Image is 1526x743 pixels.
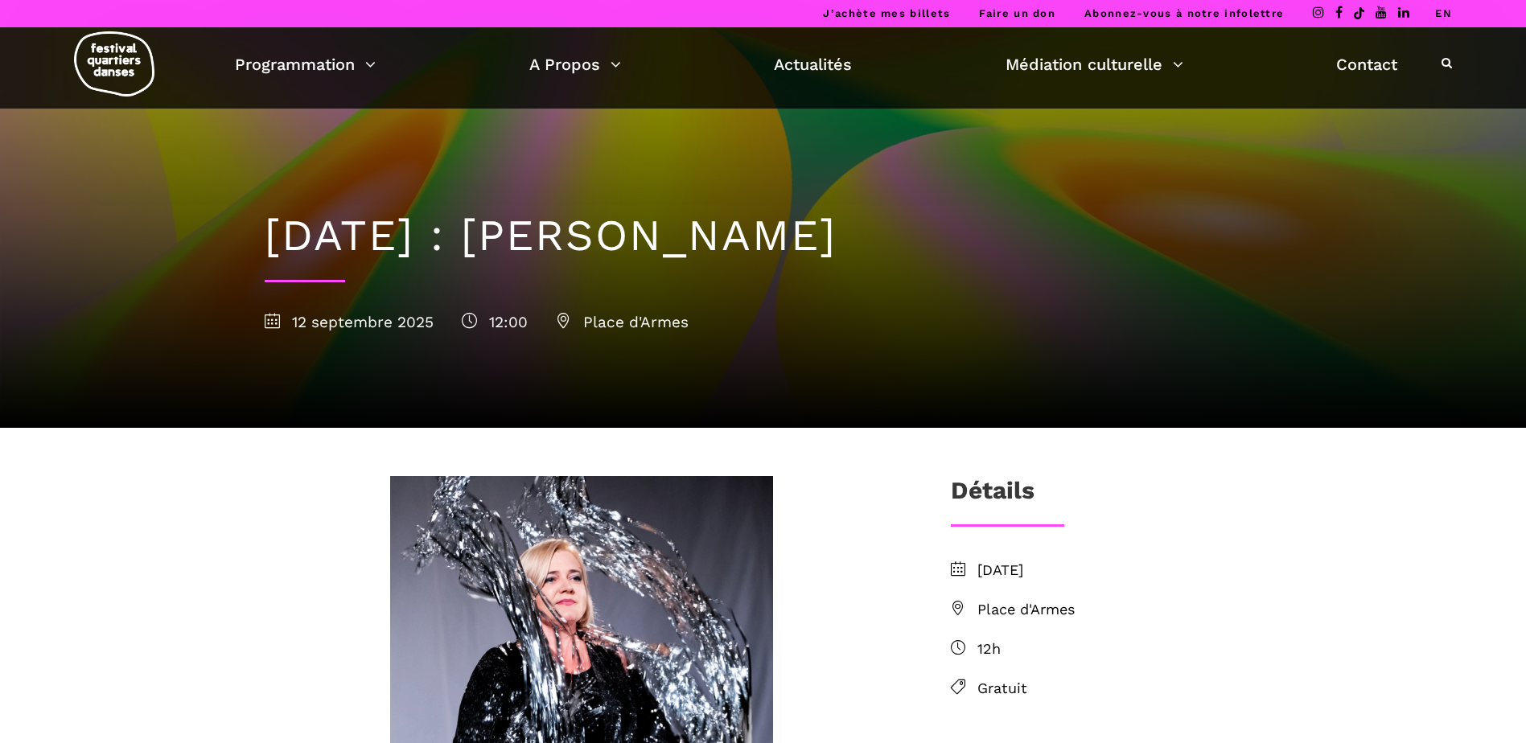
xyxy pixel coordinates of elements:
a: Contact [1336,51,1397,78]
h1: [DATE] : [PERSON_NAME] [265,210,1262,262]
a: EN [1435,7,1452,19]
span: 12:00 [462,313,528,331]
a: J’achète mes billets [823,7,950,19]
a: Médiation culturelle [1006,51,1183,78]
a: Abonnez-vous à notre infolettre [1084,7,1284,19]
span: 12 septembre 2025 [265,313,434,331]
a: Actualités [774,51,852,78]
span: [DATE] [977,559,1262,582]
a: A Propos [529,51,621,78]
a: Faire un don [979,7,1055,19]
span: 12h [977,638,1262,661]
span: Place d'Armes [977,598,1262,622]
a: Programmation [235,51,376,78]
h3: Détails [951,476,1034,516]
span: Gratuit [977,677,1262,700]
img: logo-fqd-med [74,31,154,96]
span: Place d'Armes [556,313,689,331]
